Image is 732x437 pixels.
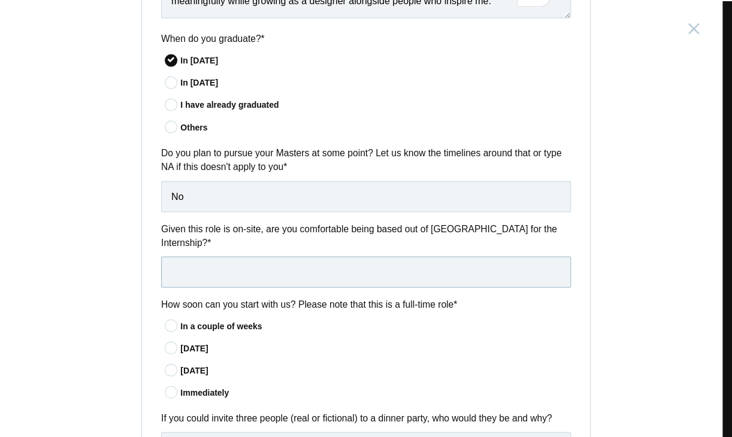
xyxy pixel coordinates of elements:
label: Do you plan to pursue your Masters at some point? Let us know the timelines around that or type N... [161,145,571,174]
label: How soon can you start with us? Please note that this is a full-time role [161,297,571,311]
label: If you could invite three people (real or fictional) to a dinner party, who would they be and why? [161,411,571,424]
div: I have already graduated [180,99,571,111]
label: When do you graduate? [161,32,571,45]
div: In a couple of weeks [180,320,571,332]
label: Given this role is on-site, are you comfortable being based out of [GEOGRAPHIC_DATA] for the Inte... [161,221,571,250]
div: Immediately [180,386,571,399]
div: In [DATE] [180,54,571,67]
div: [DATE] [180,364,571,377]
div: [DATE] [180,342,571,354]
div: In [DATE] [180,77,571,89]
div: Others [180,121,571,133]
